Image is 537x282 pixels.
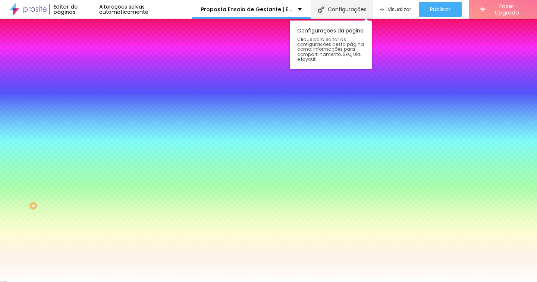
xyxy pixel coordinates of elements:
[201,7,292,12] p: Proposta Ensaio de Gestante | Estúdio Fotógrafo de Emoções
[380,6,383,13] img: view-1.svg
[99,4,191,15] div: Alterações salvas automaticamente
[297,37,364,62] span: Clique para editar as configurações desta página como: Informações para compartilhamento, SEO, UR...
[49,4,100,15] div: Editor de páginas
[290,21,372,69] div: Configurações da página
[488,3,526,16] span: Fazer Upgrade
[430,6,450,12] span: Publicar
[373,2,418,17] button: Visualizar
[318,6,324,13] img: Icone
[387,6,411,12] span: Visualizar
[419,2,462,17] button: Publicar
